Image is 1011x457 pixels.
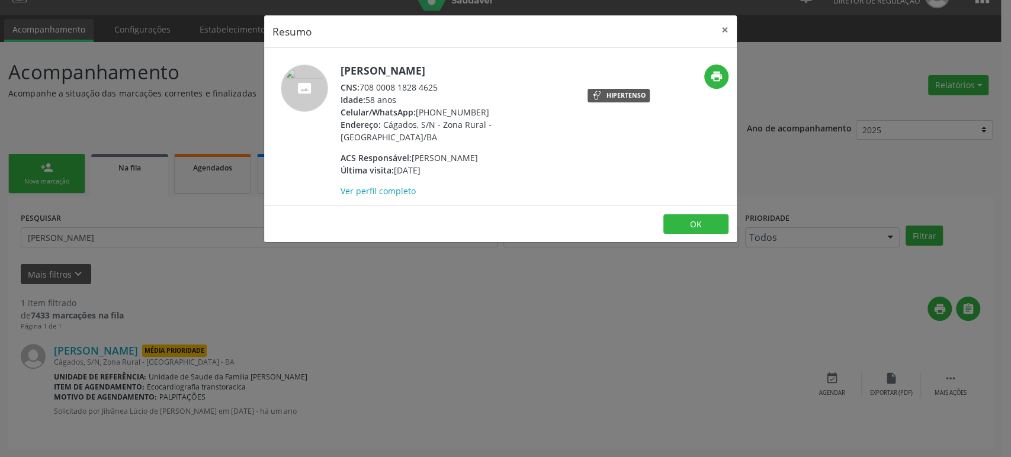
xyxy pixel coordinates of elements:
[281,65,328,112] img: accompaniment
[341,152,412,163] span: ACS Responsável:
[341,82,360,93] span: CNS:
[663,214,728,234] button: OK
[341,185,416,197] a: Ver perfil completo
[341,65,571,77] h5: [PERSON_NAME]
[341,107,416,118] span: Celular/WhatsApp:
[341,94,365,105] span: Idade:
[710,70,723,83] i: print
[704,65,728,89] button: print
[341,119,492,143] span: Cágados, S/N - Zona Rural - [GEOGRAPHIC_DATA]/BA
[341,94,571,106] div: 58 anos
[341,152,571,164] div: [PERSON_NAME]
[341,106,571,118] div: [PHONE_NUMBER]
[341,164,571,176] div: [DATE]
[341,119,381,130] span: Endereço:
[341,165,394,176] span: Última visita:
[341,81,571,94] div: 708 0008 1828 4625
[606,92,646,99] div: Hipertenso
[272,24,312,39] h5: Resumo
[713,15,737,44] button: Close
